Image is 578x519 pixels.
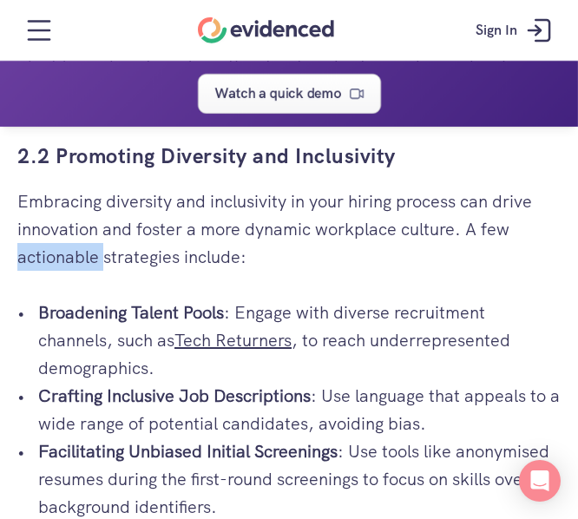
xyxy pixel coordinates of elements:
p: Watch a quick demo [215,82,342,105]
a: Home [198,17,334,43]
a: 2.2 Promoting Diversity and Inclusivity [17,142,396,169]
a: Sign In [463,4,569,56]
strong: Facilitating Unbiased Initial Screenings [38,440,338,463]
p: : Use language that appeals to a wide range of potential candidates, avoiding bias. [38,382,561,437]
p: Sign In [476,19,517,42]
p: Embracing diversity and inclusivity in your hiring process can drive innovation and foster a more... [17,187,561,271]
strong: Crafting Inclusive Job Descriptions [38,384,311,407]
strong: Broadening Talent Pools [38,301,224,324]
a: Tech Returners [174,329,292,351]
a: Watch a quick demo [198,74,381,114]
p: : Engage with diverse recruitment channels, such as , to reach underrepresented demographics. [38,299,561,382]
div: Open Intercom Messenger [519,460,561,502]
